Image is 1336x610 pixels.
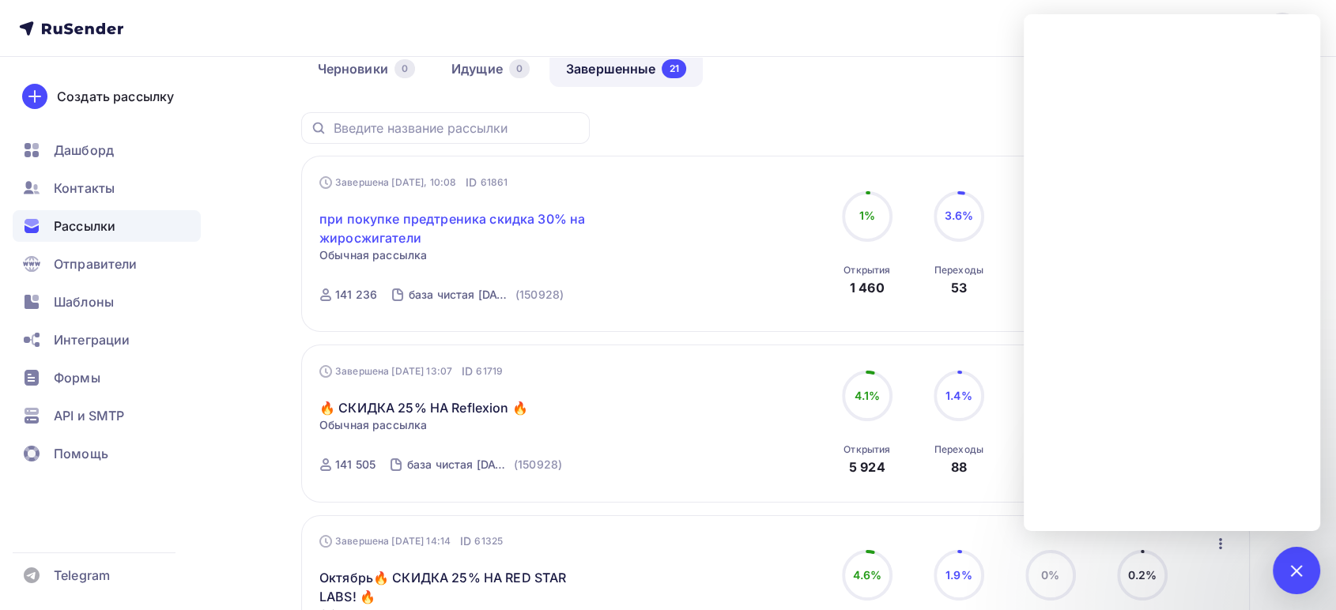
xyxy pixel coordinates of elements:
span: ID [466,175,477,190]
div: 141 505 [335,457,376,473]
div: Завершена [DATE], 10:08 [319,175,508,190]
a: Черновики0 [301,51,432,87]
span: Помощь [54,444,108,463]
a: Дашборд [13,134,201,166]
a: 🔥 СКИДКА 25% НА Reflexion 🔥 [319,398,528,417]
span: 1% [859,209,875,222]
a: база чистая [DATE] (150928) [406,452,564,477]
span: 0% [1041,568,1059,582]
span: API и SMTP [54,406,124,425]
span: 61325 [474,533,503,549]
div: Открытия [843,264,890,277]
a: Октябрь🔥 СКИДКА 25% НА RED STAR LABS! 🔥 [319,568,591,606]
span: 1.9% [945,568,972,582]
div: база чистая [DATE] [409,287,512,303]
span: Обычная рассылка [319,417,427,433]
a: Отправители [13,248,201,280]
span: Интеграции [54,330,130,349]
span: Шаблоны [54,292,114,311]
span: Дашборд [54,141,114,160]
a: Завершенные21 [549,51,703,87]
span: 4.1% [854,389,880,402]
span: Рассылки [54,217,115,235]
div: 21 [662,59,685,78]
div: 0 [509,59,530,78]
div: 0 [394,59,415,78]
a: Идущие0 [435,51,546,87]
div: Переходы [934,264,983,277]
span: Контакты [54,179,115,198]
span: 61861 [481,175,508,190]
a: Рассылки [13,210,201,242]
div: Завершена [DATE] 14:14 [319,533,503,549]
span: 1.4% [945,389,972,402]
a: Контакты [13,172,201,204]
a: база чистая [DATE] (150928) [407,282,565,307]
div: (150928) [514,457,562,473]
span: ID [462,363,473,379]
div: 5 924 [849,457,885,476]
span: 61719 [476,363,503,379]
div: (150928) [515,287,564,303]
span: ID [460,533,471,549]
div: 88 [951,457,967,476]
div: база чистая [DATE] [407,457,511,473]
span: Формы [54,368,100,387]
input: Введите название рассылки [334,119,580,137]
div: 141 236 [335,287,377,303]
span: 3.6% [944,209,973,222]
span: Обычная рассылка [319,247,427,263]
span: 0.2% [1127,568,1157,582]
span: Telegram [54,566,110,585]
a: [EMAIL_ADDRESS][DOMAIN_NAME] [1063,13,1317,44]
div: Открытия [843,443,890,456]
div: Создать рассылку [57,87,174,106]
span: Отправители [54,254,138,273]
a: Формы [13,362,201,393]
span: 4.6% [852,568,881,582]
div: 53 [951,278,967,297]
div: Переходы [934,443,983,456]
a: Шаблоны [13,286,201,318]
div: Завершена [DATE] 13:07 [319,363,503,379]
div: 1 460 [850,278,885,297]
a: при покупке предтреника скидка 30% на жиросжигатели [319,209,591,247]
